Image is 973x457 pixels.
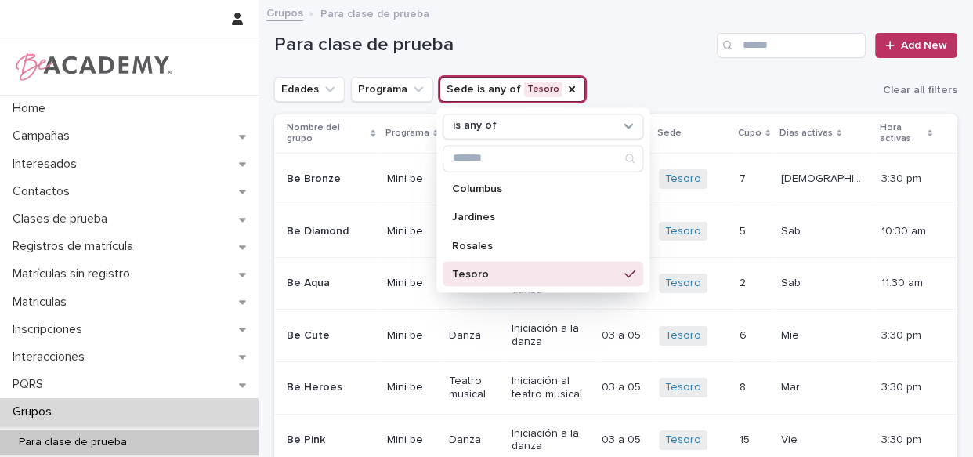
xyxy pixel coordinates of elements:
p: 03 a 05 [602,326,644,343]
p: Be Diamond [287,225,374,238]
p: Clases de prueba [6,212,120,227]
p: Be Aqua [287,277,374,290]
p: Cupo [738,125,761,142]
p: Mie [781,326,802,343]
p: Hora activas [879,119,923,148]
p: Interesados [6,157,89,172]
p: Días activas [779,125,833,142]
tr: Be AquaMini beDanzaIniciación a la danza03 a 0503 a 05 Tesoro 22 SabSab 11:30 am [274,257,957,310]
p: Vie [781,430,801,447]
tr: Be BronzeMini beDanza / músicaIniciación artística02 a 0302 a 03 Tesoro 77 [DEMOGRAPHIC_DATA][DEM... [274,153,957,205]
p: Programa [385,125,429,142]
p: Teatro musical [449,375,499,401]
p: 5 [740,222,749,238]
p: 3:30 pm [881,172,932,186]
tr: Be CuteMini beDanzaIniciación a la danza03 a 0503 a 05 Tesoro 66 MieMie 3:30 pm [274,310,957,362]
p: 6 [740,326,750,343]
p: 10:30 am [881,225,932,238]
p: Be Bronze [287,172,374,186]
p: [DEMOGRAPHIC_DATA] [781,169,871,186]
p: Iniciación a la danza [512,322,589,349]
p: PQRS [6,377,56,392]
a: Tesoro [665,225,701,238]
p: Iniciación al teatro musical [512,375,589,401]
p: Columbus [452,183,618,194]
button: Sede [439,77,585,102]
a: Tesoro [665,433,701,447]
p: 3:30 pm [881,329,932,343]
p: Registros de matrícula [6,239,146,254]
tr: Be HeroesMini beTeatro musicalIniciación al teatro musical03 a 0503 a 05 Tesoro 88 MarMar 3:30 pm [274,361,957,414]
p: Iniciación a la danza [512,427,589,454]
p: Mini be [387,329,436,343]
p: 03 a 05 [602,430,644,447]
p: Danza [449,329,499,343]
tr: Be DiamondMini beDanza / músicaIniciación artística02.5 a 0302.5 a 03 Tesoro 55 SabSab 10:30 am [274,205,957,258]
input: Search [443,146,642,171]
a: Add New [875,33,957,58]
p: 11:30 am [881,277,932,290]
input: Search [717,33,866,58]
p: 2 [740,274,749,290]
p: is any of [453,120,497,133]
p: Nombre del grupo [287,119,367,148]
h1: Para clase de prueba [274,34,711,56]
p: Be Heroes [287,381,374,394]
p: Grupos [6,404,64,419]
p: Para clase de prueba [6,436,139,449]
p: 3:30 pm [881,381,932,394]
a: Grupos [266,3,303,21]
button: Edades [274,77,345,102]
a: Tesoro [665,381,701,394]
p: 3:30 pm [881,433,932,447]
p: Sede [657,125,682,142]
p: Tesoro [452,268,618,279]
p: Sab [781,222,804,238]
p: 8 [740,378,749,394]
p: Be Pink [287,433,374,447]
a: Tesoro [665,277,701,290]
button: Clear all filters [877,78,957,102]
p: Jardines [452,212,618,223]
p: Rosales [452,240,618,251]
div: Search [443,145,643,172]
button: Programa [351,77,433,102]
p: 15 [740,430,753,447]
p: Contactos [6,184,82,199]
span: Add New [901,40,947,51]
p: 03 a 05 [602,378,644,394]
p: Sab [781,274,804,290]
p: Interacciones [6,350,97,365]
a: Tesoro [665,329,701,343]
p: Home [6,101,58,116]
img: WPrjXfSUmiLcdUfaYY4Q [13,51,173,82]
p: Danza [449,433,499,447]
p: 7 [740,169,749,186]
p: Mini be [387,433,436,447]
p: Mar [781,378,803,394]
p: Inscripciones [6,322,95,337]
span: Clear all filters [883,85,957,96]
p: Mini be [387,381,436,394]
p: Mini be [387,277,436,290]
p: Matriculas [6,295,79,310]
p: Campañas [6,129,82,143]
a: Tesoro [665,172,701,186]
p: Mini be [387,172,436,186]
p: Be Cute [287,329,374,343]
p: Matrículas sin registro [6,267,143,281]
p: Para clase de prueba [320,4,429,21]
p: Mini be [387,225,436,238]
